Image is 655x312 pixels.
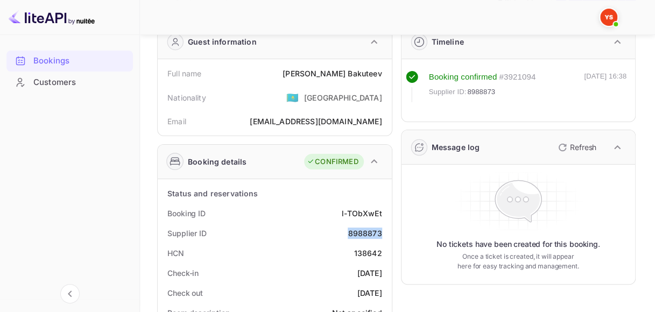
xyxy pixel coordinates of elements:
[432,36,464,47] div: Timeline
[304,92,382,103] div: [GEOGRAPHIC_DATA]
[167,92,206,103] div: Nationality
[552,139,601,156] button: Refresh
[429,71,497,83] div: Booking confirmed
[357,267,382,279] div: [DATE]
[286,88,299,107] span: United States
[354,247,382,259] div: 138642
[6,51,133,70] a: Bookings
[167,287,203,299] div: Check out
[307,157,358,167] div: CONFIRMED
[167,208,206,219] div: Booking ID
[348,228,382,239] div: 8988873
[33,76,128,89] div: Customers
[6,72,133,92] a: Customers
[6,72,133,93] div: Customers
[6,51,133,72] div: Bookings
[429,87,467,97] span: Supplier ID:
[436,239,600,250] p: No tickets have been created for this booking.
[600,9,617,26] img: Yandex Support
[167,267,199,279] div: Check-in
[570,141,596,153] p: Refresh
[167,68,201,79] div: Full name
[250,116,382,127] div: [EMAIL_ADDRESS][DOMAIN_NAME]
[167,247,184,259] div: HCN
[283,68,382,79] div: [PERSON_NAME] Bakuteev
[357,287,382,299] div: [DATE]
[167,188,258,199] div: Status and reservations
[342,208,382,219] div: l-TObXwEt
[167,116,186,127] div: Email
[188,156,246,167] div: Booking details
[9,9,95,26] img: LiteAPI logo
[60,284,80,303] button: Collapse navigation
[499,71,536,83] div: # 3921094
[456,252,580,271] p: Once a ticket is created, it will appear here for easy tracking and management.
[167,228,207,239] div: Supplier ID
[33,55,128,67] div: Bookings
[188,36,257,47] div: Guest information
[467,87,495,97] span: 8988873
[584,71,626,102] div: [DATE] 16:38
[432,141,480,153] div: Message log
